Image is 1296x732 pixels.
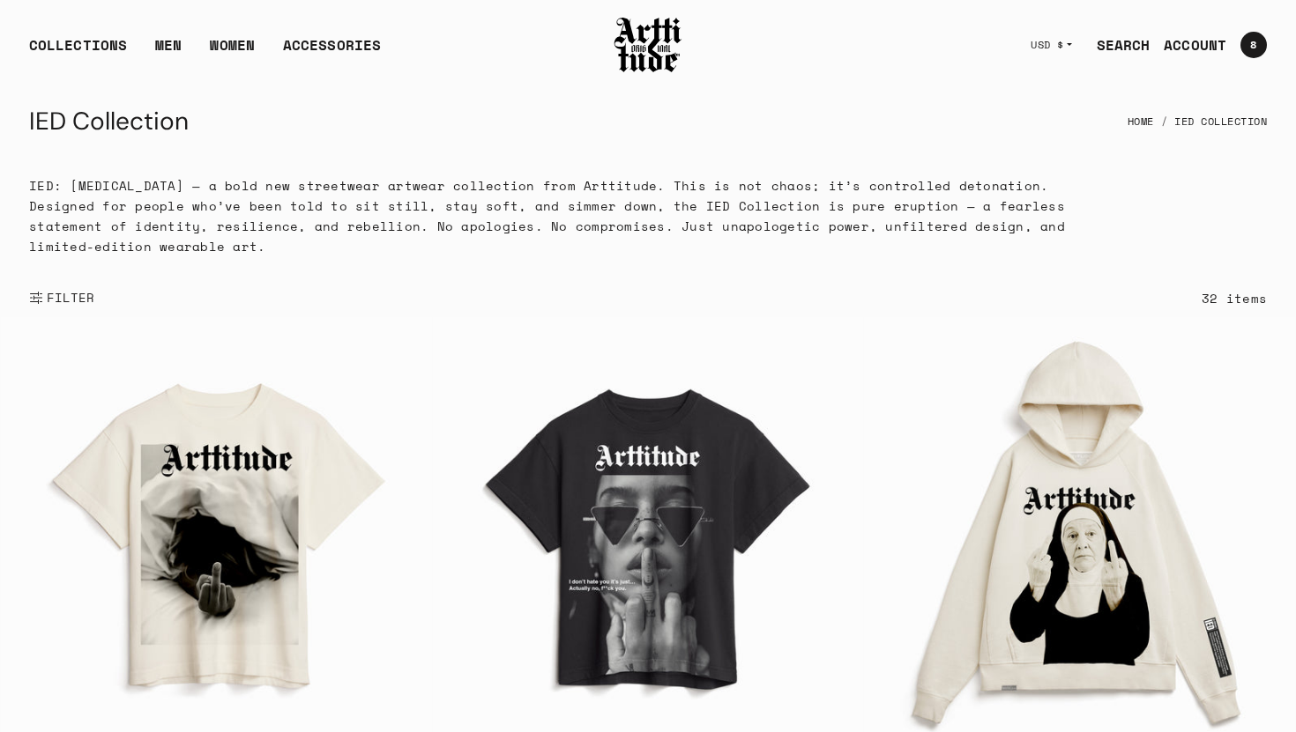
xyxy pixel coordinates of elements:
[15,34,395,70] ul: Main navigation
[1128,102,1154,141] a: Home
[1020,26,1083,64] button: USD $
[29,34,127,70] div: COLLECTIONS
[29,100,189,143] h1: IED Collection
[1226,25,1267,65] a: Open cart
[1083,27,1151,63] a: SEARCH
[1150,27,1226,63] a: ACCOUNT
[1202,288,1267,308] div: 32 items
[210,34,255,70] a: WOMEN
[613,15,683,75] img: Arttitude
[1154,102,1268,141] li: IED Collection
[43,289,95,307] span: FILTER
[29,175,1101,256] p: IED: [MEDICAL_DATA] — a bold new streetwear artwear collection from Arttitude. This is not chaos;...
[155,34,182,70] a: MEN
[1250,40,1256,50] span: 8
[1031,38,1064,52] span: USD $
[29,278,95,317] button: Show filters
[283,34,381,70] div: ACCESSORIES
